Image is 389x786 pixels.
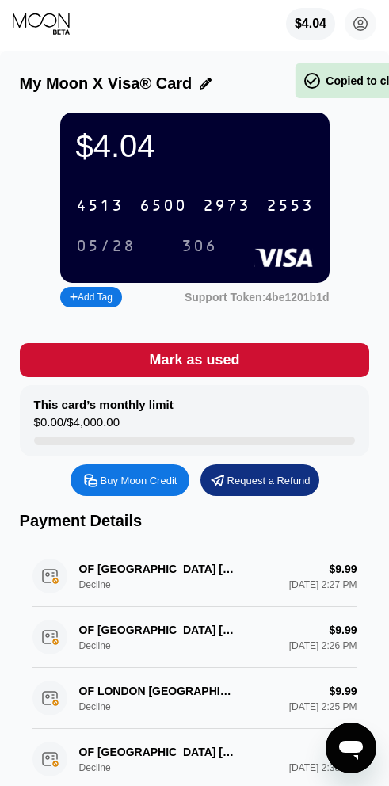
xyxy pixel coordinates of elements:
div: Request a Refund [200,464,319,496]
div: Buy Moon Credit [71,464,189,496]
div: Add Tag [70,292,113,303]
div: Mark as used [20,343,370,377]
div: 05/28 [64,233,147,259]
div: My Moon X Visa® Card [20,74,193,93]
div: 4513 [76,197,124,216]
div: 306 [181,238,217,256]
div: Buy Moon Credit [101,474,177,487]
div: Support Token:4be1201b1d [185,291,330,303]
span:  [303,71,322,90]
div: 2973 [203,197,250,216]
div: Add Tag [60,287,122,307]
div: Mark as used [149,351,239,369]
div: 4513650029732553 [67,189,323,222]
div: 6500 [139,197,187,216]
div: Support Token: 4be1201b1d [185,291,330,303]
div: $4.04 [76,128,314,164]
div: 2553 [266,197,314,216]
div: 306 [170,233,229,259]
div: 05/28 [76,238,135,256]
div: Payment Details [20,512,370,530]
div: This card’s monthly limit [34,398,174,411]
iframe: Button to launch messaging window [326,723,376,773]
div: $4.04 [295,17,326,31]
div: $0.00 / $4,000.00 [34,415,120,437]
div: $4.04 [286,8,335,40]
div: Request a Refund [227,474,311,487]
